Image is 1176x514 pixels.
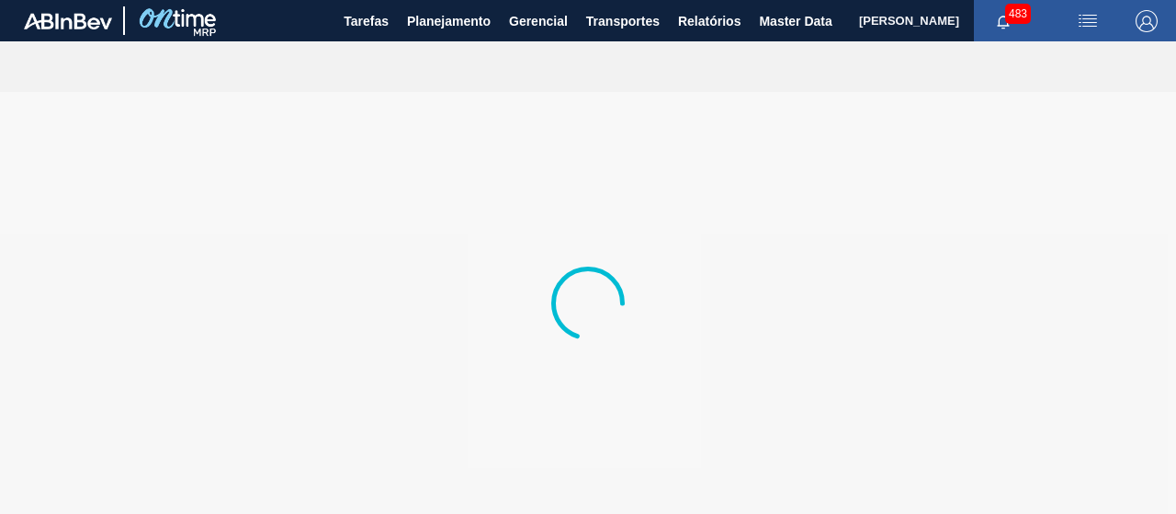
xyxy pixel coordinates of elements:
[974,8,1033,34] button: Notificações
[24,13,112,29] img: TNhmsLtSVTkK8tSr43FrP2fwEKptu5GPRR3wAAAABJRU5ErkJggg==
[509,10,568,32] span: Gerencial
[1077,10,1099,32] img: userActions
[586,10,660,32] span: Transportes
[344,10,389,32] span: Tarefas
[759,10,831,32] span: Master Data
[407,10,491,32] span: Planejamento
[1136,10,1158,32] img: Logout
[678,10,741,32] span: Relatórios
[1005,4,1031,24] span: 483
